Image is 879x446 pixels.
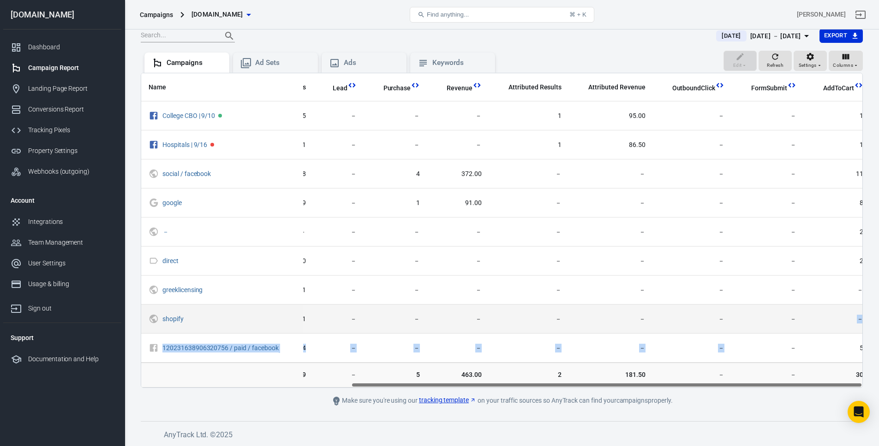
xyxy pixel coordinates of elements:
[383,84,411,93] span: Purchase
[660,228,724,237] span: －
[28,105,114,114] div: Conversions Report
[28,63,114,73] div: Campaign Report
[371,111,420,121] span: －
[28,354,114,364] div: Documentation and Help
[751,84,787,93] span: FormSubmit
[496,82,562,93] span: The total conversions attributed according to your ad network (Facebook, Google, etc.)
[3,232,121,253] a: Team Management
[660,199,724,208] span: －
[739,170,796,179] span: －
[811,315,864,324] span: －
[162,112,215,119] a: College CBO | 9/10
[811,370,864,380] span: 30
[3,78,121,99] a: Landing Page Report
[496,141,562,150] span: 1
[28,258,114,268] div: User Settings
[162,316,185,322] span: shopify
[140,10,173,19] div: Campaigns
[588,83,645,92] span: Attributed Revenue
[750,30,801,42] div: [DATE] － [DATE]
[576,370,645,380] span: 181.50
[28,42,114,52] div: Dashboard
[709,29,819,44] button: [DATE][DATE] － [DATE]
[718,31,744,41] span: [DATE]
[435,286,482,295] span: －
[162,141,207,148] a: Hospitals | 9/16
[660,84,715,93] span: OutboundClick
[767,61,783,70] span: Refresh
[141,30,215,42] input: Search...
[28,146,114,156] div: Property Settings
[3,141,121,161] a: Property Settings
[141,73,862,387] div: scrollable content
[576,257,645,266] span: －
[321,370,357,380] span: －
[739,257,796,266] span: －
[191,9,243,20] span: twothreadsbyedmonds.com
[28,217,114,227] div: Integrations
[823,84,855,93] span: AddToCart
[3,58,121,78] a: Campaign Report
[496,315,562,324] span: －
[811,84,855,93] span: AddToCart
[321,315,357,324] span: －
[371,170,420,179] span: 4
[660,344,724,353] span: －
[149,313,159,324] svg: UTM & Web Traffic
[739,199,796,208] span: －
[162,315,184,323] a: shopify
[167,58,222,68] div: Campaigns
[576,170,645,179] span: －
[321,257,357,266] span: －
[496,286,562,295] span: －
[811,228,864,237] span: 2
[811,286,864,295] span: －
[672,84,715,93] span: OutboundClick
[321,344,357,353] span: －
[164,429,856,440] h6: AnyTrack Ltd. © 2025
[435,141,482,150] span: －
[739,111,796,121] span: －
[759,51,792,71] button: Refresh
[162,287,204,293] span: greeklicensing
[797,10,846,19] div: Account id: GO1HsbMZ
[576,228,645,237] span: －
[371,199,420,208] span: 1
[849,4,872,26] a: Sign out
[496,257,562,266] span: －
[149,110,159,121] svg: Facebook Ads
[739,315,796,324] span: －
[371,228,420,237] span: －
[149,83,166,92] span: Name
[162,112,216,119] span: College CBO | 9/10
[162,199,182,206] a: google
[149,255,159,266] svg: Direct
[419,395,476,405] a: tracking template
[162,228,169,235] a: －
[255,58,311,68] div: Ad Sets
[739,370,796,380] span: －
[3,211,121,232] a: Integrations
[218,114,222,117] span: Active
[371,84,411,93] span: Purchase
[435,170,482,179] span: 372.00
[410,7,594,23] button: Find anything...⌘ + K
[496,111,562,121] span: 1
[210,143,214,147] span: Paused
[149,342,159,353] svg: Unknown Facebook
[811,344,864,353] span: 5
[576,82,645,93] span: The total revenue attributed according to your ad network (Facebook, Google, etc.)
[496,170,562,179] span: －
[569,11,586,18] div: ⌘ + K
[660,141,724,150] span: －
[435,370,482,380] span: 463.00
[321,286,357,295] span: －
[472,81,482,90] svg: This column is calculated from AnyTrack real-time data
[496,344,562,353] span: －
[321,170,357,179] span: －
[321,199,357,208] span: －
[432,58,488,68] div: Keywords
[739,344,796,353] span: －
[508,83,562,92] span: Attributed Results
[149,284,159,295] svg: UTM & Web Traffic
